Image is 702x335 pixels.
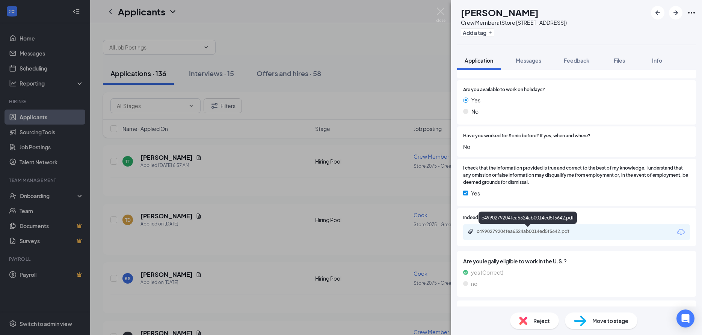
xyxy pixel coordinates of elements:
[676,228,685,237] svg: Download
[471,279,477,288] span: no
[468,228,589,236] a: Paperclipc4990279204fea6324ab0014ed5f5642.pdf
[564,57,589,64] span: Feedback
[463,165,690,186] span: I check that the information provided is true and correct to the best of my knowledge. I understa...
[468,228,474,234] svg: Paperclip
[463,132,590,140] span: Have you worked for Sonic before? If yes, when and where?
[477,228,582,234] div: c4990279204fea6324ab0014ed5f5642.pdf
[471,107,479,116] span: No
[471,96,480,104] span: Yes
[669,6,682,20] button: ArrowRight
[488,30,492,35] svg: Plus
[651,6,664,20] button: ArrowLeftNew
[533,317,550,325] span: Reject
[471,268,503,276] span: yes (Correct)
[463,257,690,265] span: Are you legally eligible to work in the U.S.?
[465,57,493,64] span: Application
[463,306,690,315] span: Are you at least [DEMOGRAPHIC_DATA]?
[516,57,541,64] span: Messages
[461,6,539,19] h1: [PERSON_NAME]
[479,212,577,224] div: c4990279204fea6324ab0014ed5f5642.pdf
[471,189,480,197] span: Yes
[671,8,680,17] svg: ArrowRight
[652,57,662,64] span: Info
[653,8,662,17] svg: ArrowLeftNew
[461,19,567,26] div: Crew Member at Store [STREET_ADDRESS])
[463,214,496,221] span: Indeed Resume
[614,57,625,64] span: Files
[461,29,494,36] button: PlusAdd a tag
[687,8,696,17] svg: Ellipses
[463,86,545,93] span: Are you available to work on holidays?
[592,317,628,325] span: Move to stage
[463,143,690,151] span: No
[676,309,694,327] div: Open Intercom Messenger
